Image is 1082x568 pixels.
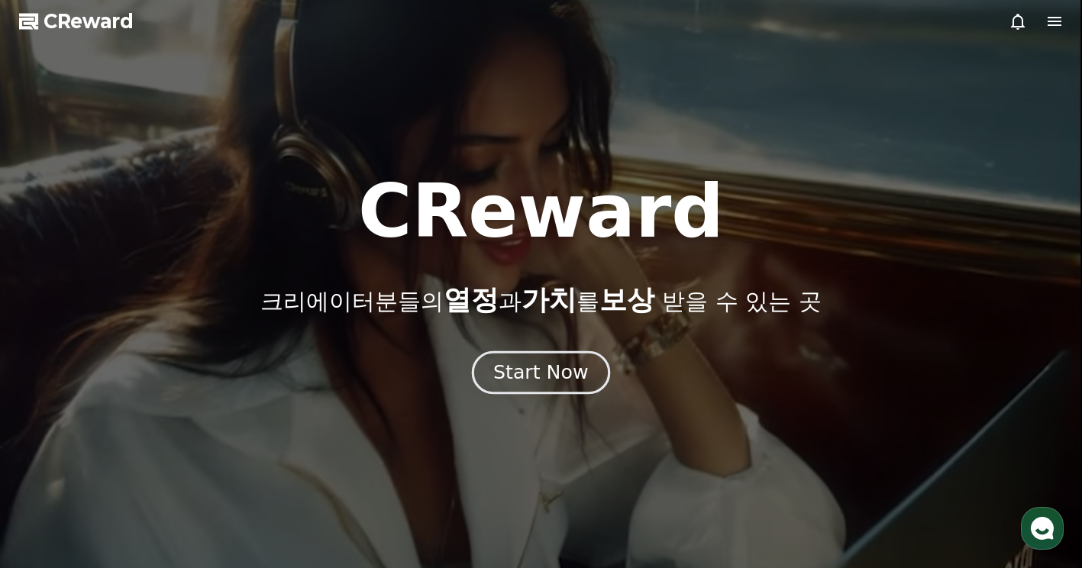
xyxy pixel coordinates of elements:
[5,441,101,479] a: 홈
[493,360,588,386] div: Start Now
[44,9,134,34] span: CReward
[358,175,724,248] h1: CReward
[260,285,821,315] p: 크리에이터분들의 과 를 받을 수 있는 곳
[236,464,254,476] span: 설정
[599,284,654,315] span: 보상
[444,284,499,315] span: 열정
[522,284,577,315] span: 가치
[19,9,134,34] a: CReward
[140,465,158,477] span: 대화
[48,464,57,476] span: 홈
[197,441,293,479] a: 설정
[475,367,607,382] a: Start Now
[472,351,610,395] button: Start Now
[101,441,197,479] a: 대화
